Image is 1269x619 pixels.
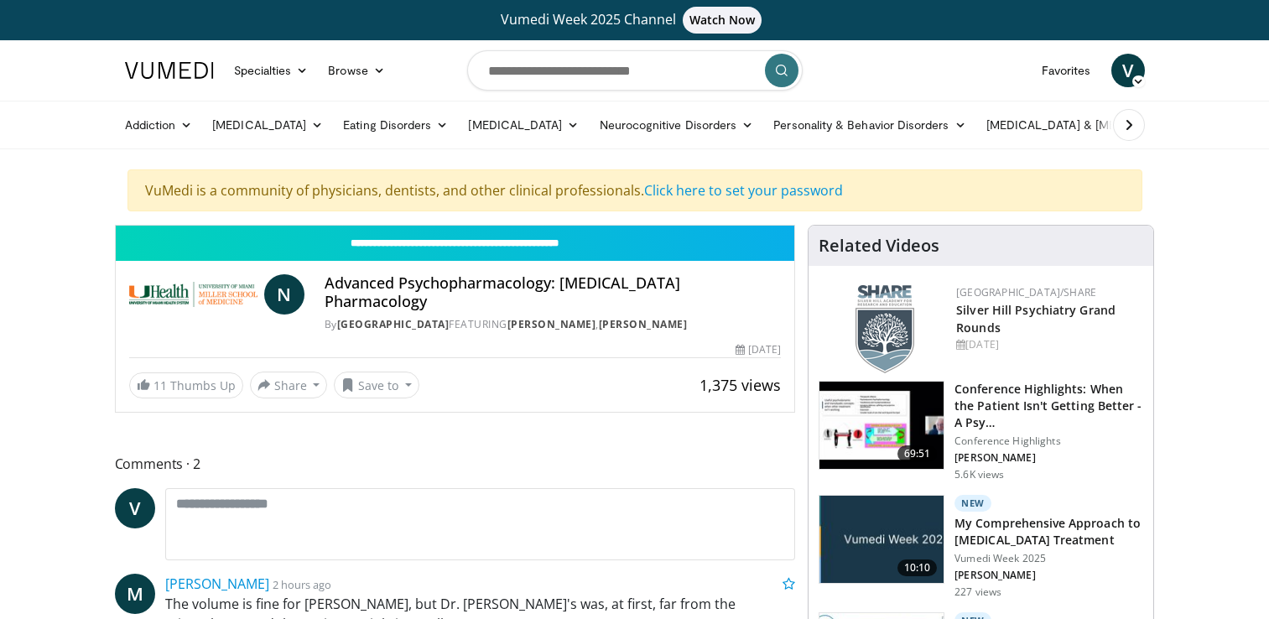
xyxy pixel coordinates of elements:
[956,337,1140,352] div: [DATE]
[125,62,214,79] img: VuMedi Logo
[819,496,944,583] img: ae1082c4-cc90-4cd6-aa10-009092bfa42a.jpg.150x105_q85_crop-smart_upscale.jpg
[264,274,304,315] a: N
[856,285,914,373] img: f8aaeb6d-318f-4fcf-bd1d-54ce21f29e87.png.150x105_q85_autocrop_double_scale_upscale_version-0.2.png
[590,108,764,142] a: Neurocognitive Disorders
[683,7,762,34] span: Watch Now
[954,434,1143,448] p: Conference Highlights
[956,285,1096,299] a: [GEOGRAPHIC_DATA]/SHARE
[467,50,803,91] input: Search topics, interventions
[763,108,975,142] a: Personality & Behavior Disorders
[507,317,596,331] a: [PERSON_NAME]
[700,375,781,395] span: 1,375 views
[115,108,203,142] a: Addiction
[115,574,155,614] a: M
[333,108,458,142] a: Eating Disorders
[819,236,939,256] h4: Related Videos
[115,488,155,528] a: V
[337,317,450,331] a: [GEOGRAPHIC_DATA]
[954,451,1143,465] p: [PERSON_NAME]
[954,381,1143,431] h3: Conference Highlights: When the Patient Isn't Getting Better - A Psy…
[153,377,167,393] span: 11
[644,181,843,200] a: Click here to set your password
[1032,54,1101,87] a: Favorites
[250,372,328,398] button: Share
[954,569,1143,582] p: [PERSON_NAME]
[334,372,419,398] button: Save to
[127,169,1142,211] div: VuMedi is a community of physicians, dentists, and other clinical professionals.
[129,274,257,315] img: University of Miami
[954,585,1001,599] p: 227 views
[897,559,938,576] span: 10:10
[954,552,1143,565] p: Vumedi Week 2025
[115,453,796,475] span: Comments 2
[165,575,269,593] a: [PERSON_NAME]
[819,381,1143,481] a: 69:51 Conference Highlights: When the Patient Isn't Getting Better - A Psy… Conference Highlights...
[458,108,589,142] a: [MEDICAL_DATA]
[273,577,331,592] small: 2 hours ago
[954,468,1004,481] p: 5.6K views
[736,342,781,357] div: [DATE]
[224,54,319,87] a: Specialties
[956,302,1116,336] a: Silver Hill Psychiatry Grand Rounds
[819,382,944,469] img: 4362ec9e-0993-4580-bfd4-8e18d57e1d49.150x105_q85_crop-smart_upscale.jpg
[318,54,395,87] a: Browse
[202,108,333,142] a: [MEDICAL_DATA]
[325,274,781,310] h4: Advanced Psychopharmacology: [MEDICAL_DATA] Pharmacology
[954,515,1143,549] h3: My Comprehensive Approach to [MEDICAL_DATA] Treatment
[325,317,781,332] div: By FEATURING ,
[819,495,1143,599] a: 10:10 New My Comprehensive Approach to [MEDICAL_DATA] Treatment Vumedi Week 2025 [PERSON_NAME] 22...
[127,7,1142,34] a: Vumedi Week 2025 ChannelWatch Now
[976,108,1216,142] a: [MEDICAL_DATA] & [MEDICAL_DATA]
[599,317,688,331] a: [PERSON_NAME]
[954,495,991,512] p: New
[1111,54,1145,87] a: V
[129,372,243,398] a: 11 Thumbs Up
[897,445,938,462] span: 69:51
